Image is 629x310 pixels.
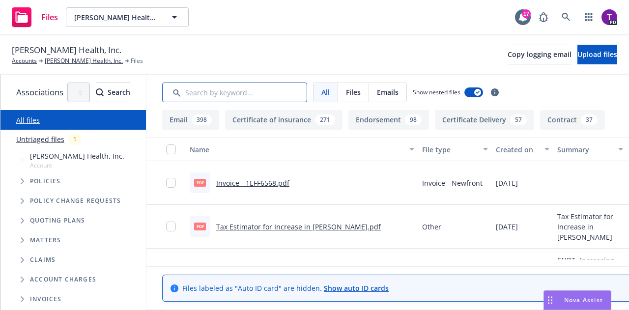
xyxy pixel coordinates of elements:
img: photo [601,9,617,25]
span: [PERSON_NAME] Health, Inc. [74,12,159,23]
button: Created on [492,138,553,161]
div: Name [190,144,403,155]
input: Toggle Row Selected [166,178,176,188]
span: Files labeled as "Auto ID card" are hidden. [182,283,389,293]
a: Files [8,3,62,31]
span: [PERSON_NAME] Health, Inc. [12,44,121,56]
button: Certificate of insurance [225,110,343,130]
span: Policies [30,178,61,184]
span: Invoice - Newfront [422,178,483,188]
span: Files [346,87,361,97]
button: Copy logging email [508,45,572,64]
div: 1 [68,134,82,145]
div: Drag to move [544,291,556,310]
span: Emails [377,87,399,97]
div: 37 [581,114,598,125]
span: Upload files [577,50,617,59]
span: Associations [16,86,63,99]
span: Show nested files [413,88,460,96]
span: Invoices [30,296,62,302]
div: Tree Example [0,149,146,309]
a: Show auto ID cards [324,283,389,293]
a: [PERSON_NAME] Health, Inc. [45,56,123,65]
button: Name [186,138,418,161]
span: Files [41,13,58,21]
a: Tax Estimator for Increase in [PERSON_NAME].pdf [216,222,381,231]
span: ENDT- Increasing [PERSON_NAME] Limit $2M [557,255,623,286]
div: File type [422,144,477,155]
span: Policy change requests [30,198,121,204]
button: [PERSON_NAME] Health, Inc. [66,7,189,27]
input: Search by keyword... [162,83,307,102]
div: 98 [405,114,422,125]
div: 57 [510,114,527,125]
a: Report a Bug [534,7,553,27]
span: Copy logging email [508,50,572,59]
div: 271 [315,114,335,125]
div: Created on [496,144,539,155]
input: Toggle Row Selected [166,222,176,231]
button: File type [418,138,492,161]
button: Email [162,110,219,130]
a: Accounts [12,56,37,65]
span: Files [131,56,143,65]
span: [DATE] [496,222,518,232]
span: Other [422,222,441,232]
button: Certificate Delivery [435,110,534,130]
span: [PERSON_NAME] Health, Inc. [30,151,124,161]
span: Quoting plans [30,218,86,224]
a: Switch app [579,7,599,27]
a: Invoice - 1EFF6568.pdf [216,178,289,188]
a: All files [16,115,40,125]
span: Tax Estimator for Increase in [PERSON_NAME] [557,211,623,242]
div: Search [96,83,130,102]
button: Summary [553,138,627,161]
span: [DATE] [496,178,518,188]
a: Untriaged files [16,134,64,144]
input: Select all [166,144,176,154]
button: Upload files [577,45,617,64]
button: Endorsement [348,110,429,130]
button: SearchSearch [96,83,130,102]
svg: Search [96,88,104,96]
button: Contract [540,110,605,130]
span: Account [30,161,124,169]
button: Nova Assist [543,290,611,310]
span: pdf [194,223,206,230]
div: 398 [192,114,212,125]
span: Nova Assist [564,296,603,304]
span: All [321,87,330,97]
div: 17 [522,9,531,18]
span: pdf [194,179,206,186]
span: Matters [30,237,61,243]
span: Account charges [30,277,96,282]
a: Search [556,7,576,27]
div: Summary [557,144,612,155]
span: Claims [30,257,56,263]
